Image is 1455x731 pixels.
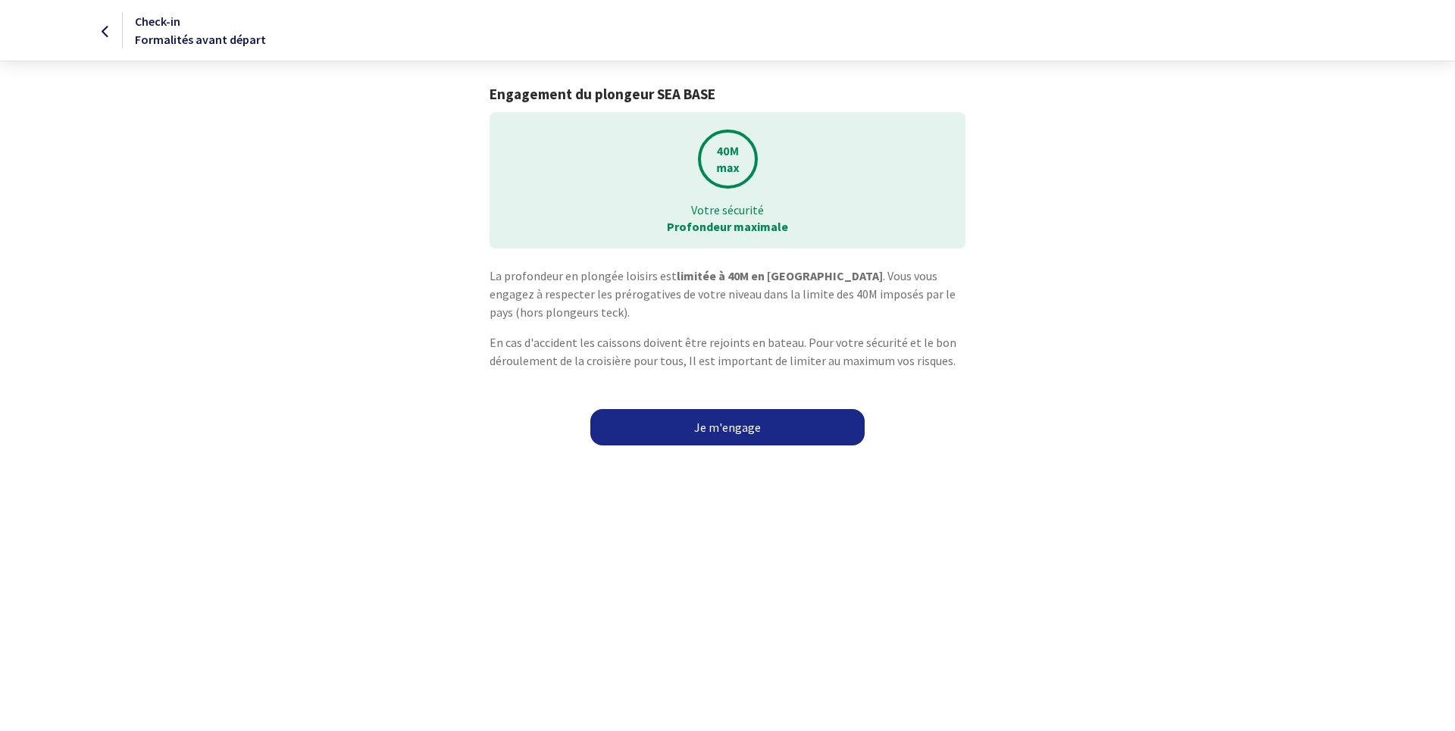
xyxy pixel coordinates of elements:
p: La profondeur en plongée loisirs est . Vous vous engagez à respecter les prérogatives de votre ni... [490,267,965,321]
strong: Profondeur maximale [667,219,788,234]
h1: Engagement du plongeur SEA BASE [490,86,965,103]
a: Je m'engage [590,409,865,445]
strong: limitée à 40M en [GEOGRAPHIC_DATA] [677,268,883,283]
p: En cas d'accident les caissons doivent être rejoints en bateau. Pour votre sécurité et le bon dér... [490,333,965,370]
p: Votre sécurité [500,201,954,218]
span: Check-in Formalités avant départ [135,14,266,47]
